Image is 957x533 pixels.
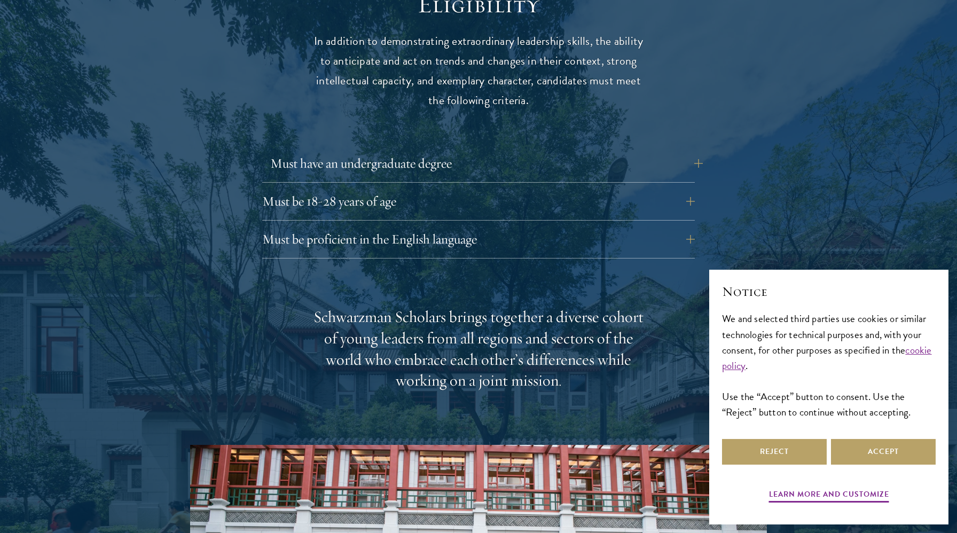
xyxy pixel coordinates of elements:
[769,488,889,504] button: Learn more and customize
[262,189,695,214] button: Must be 18-28 years of age
[722,311,936,419] div: We and selected third parties use cookies or similar technologies for technical purposes and, wit...
[831,439,936,465] button: Accept
[262,226,695,252] button: Must be proficient in the English language
[313,32,644,111] p: In addition to demonstrating extraordinary leadership skills, the ability to anticipate and act o...
[722,283,936,301] h2: Notice
[722,439,827,465] button: Reject
[270,151,703,176] button: Must have an undergraduate degree
[722,342,932,373] a: cookie policy
[313,307,644,392] div: Schwarzman Scholars brings together a diverse cohort of young leaders from all regions and sector...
